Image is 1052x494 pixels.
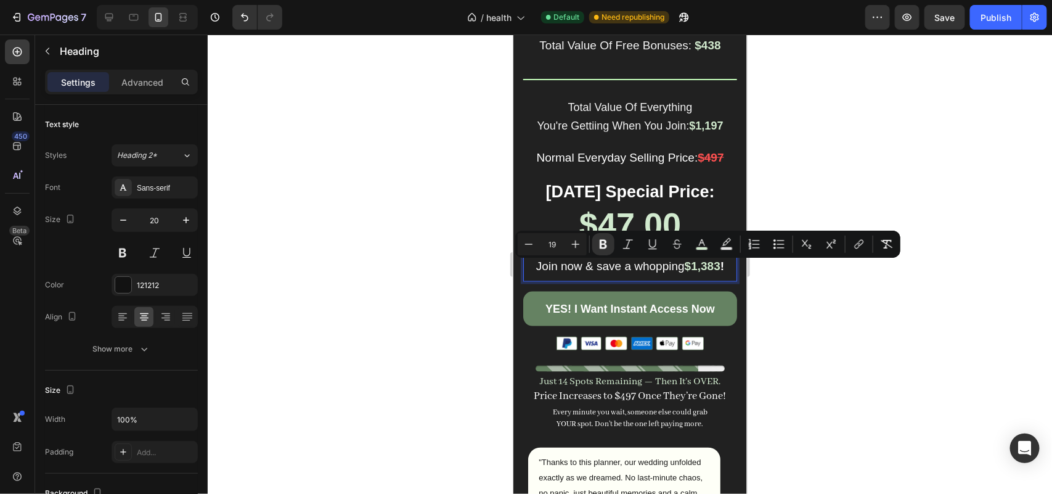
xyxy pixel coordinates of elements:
button: Heading 2* [112,144,198,167]
span: Default [553,12,579,23]
div: Beta [9,226,30,236]
div: Editor contextual toolbar [515,231,900,258]
span: Save [935,12,955,23]
div: Show more [93,343,150,355]
button: Save [924,5,965,30]
button: 7 [5,5,92,30]
p: Advanced [121,76,163,89]
p: Heading [60,44,193,59]
p: Settings [61,76,96,89]
div: Size [45,212,78,228]
input: Auto [112,408,197,430]
button: Show more [45,338,198,360]
div: Align [45,309,80,326]
button: Publish [970,5,1022,30]
div: Open Intercom Messenger [1010,434,1040,463]
div: Text style [45,119,79,130]
div: Width [45,414,65,425]
div: Styles [45,150,67,161]
span: health [486,11,512,24]
div: Undo/Redo [232,5,282,30]
span: Need republishing [601,12,664,23]
div: Size [45,382,78,399]
div: Font [45,182,60,193]
div: Padding [45,447,73,458]
p: 7 [81,10,86,25]
div: 121212 [137,280,195,291]
span: Heading 2* [117,150,157,161]
div: Add... [137,447,195,458]
div: Publish [981,11,1011,24]
div: 450 [12,131,30,141]
span: / [481,11,484,24]
iframe: Design area [513,35,747,494]
div: Color [45,279,64,290]
div: Sans-serif [137,183,195,194]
